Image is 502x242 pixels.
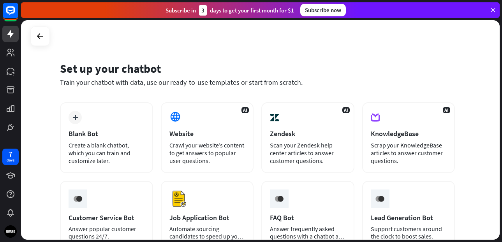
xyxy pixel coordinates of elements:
[69,213,144,222] div: Customer Service Bot
[372,191,387,206] img: ceee058c6cabd4f577f8.gif
[272,191,287,206] img: ceee058c6cabd4f577f8.gif
[300,4,346,16] div: Subscribe now
[371,213,447,222] div: Lead Generation Bot
[199,5,207,16] div: 3
[169,225,245,240] div: Automate sourcing candidates to speed up your hiring process.
[270,225,346,240] div: Answer frequently asked questions with a chatbot and save your time.
[371,129,447,138] div: KnowledgeBase
[169,129,245,138] div: Website
[69,141,144,165] div: Create a blank chatbot, which you can train and customize later.
[371,225,447,240] div: Support customers around the clock to boost sales.
[69,225,144,240] div: Answer popular customer questions 24/7.
[270,141,346,165] div: Scan your Zendesk help center articles to answer customer questions.
[60,61,455,76] div: Set up your chatbot
[2,149,19,165] a: 7 days
[342,107,350,113] span: AI
[270,213,346,222] div: FAQ Bot
[7,158,14,163] div: days
[169,141,245,165] div: Crawl your website’s content to get answers to popular user questions.
[69,129,144,138] div: Blank Bot
[70,191,85,206] img: ceee058c6cabd4f577f8.gif
[241,107,249,113] span: AI
[60,78,455,87] div: Train your chatbot with data, use our ready-to-use templates or start from scratch.
[72,115,78,120] i: plus
[443,107,450,113] span: AI
[270,129,346,138] div: Zendesk
[166,5,294,16] div: Subscribe in days to get your first month for $1
[371,141,447,165] div: Scrap your KnowledgeBase articles to answer customer questions.
[9,151,12,158] div: 7
[169,213,245,222] div: Job Application Bot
